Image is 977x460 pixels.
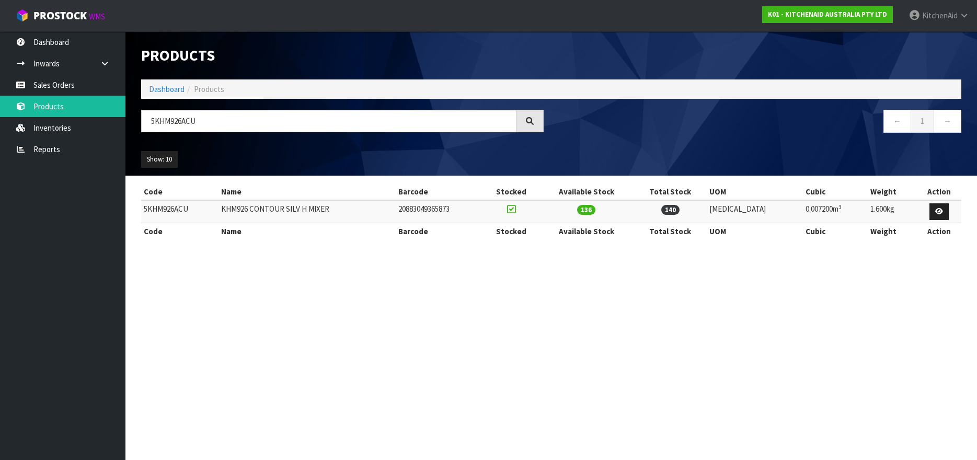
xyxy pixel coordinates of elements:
[559,110,962,135] nav: Page navigation
[922,10,958,20] span: KitchenAid
[396,200,484,223] td: 20883049365873
[707,200,803,223] td: [MEDICAL_DATA]
[141,151,178,168] button: Show: 10
[89,11,105,21] small: WMS
[141,200,219,223] td: 5KHM926ACU
[484,183,539,200] th: Stocked
[911,110,934,132] a: 1
[219,200,395,223] td: KHM926 CONTOUR SILV H MIXER
[141,223,219,239] th: Code
[141,47,544,64] h1: Products
[634,223,707,239] th: Total Stock
[868,200,917,223] td: 1.600kg
[916,223,961,239] th: Action
[33,9,87,22] span: ProStock
[219,223,395,239] th: Name
[768,10,887,19] strong: K01 - KITCHENAID AUSTRALIA PTY LTD
[634,183,707,200] th: Total Stock
[934,110,961,132] a: →
[868,223,917,239] th: Weight
[883,110,911,132] a: ←
[661,205,680,215] span: 140
[16,9,29,22] img: cube-alt.png
[539,183,634,200] th: Available Stock
[577,205,595,215] span: 136
[707,223,803,239] th: UOM
[868,183,917,200] th: Weight
[707,183,803,200] th: UOM
[396,183,484,200] th: Barcode
[838,203,842,211] sup: 3
[141,110,516,132] input: Search products
[539,223,634,239] th: Available Stock
[141,183,219,200] th: Code
[396,223,484,239] th: Barcode
[194,84,224,94] span: Products
[484,223,539,239] th: Stocked
[149,84,185,94] a: Dashboard
[803,200,867,223] td: 0.007200m
[803,223,867,239] th: Cubic
[916,183,961,200] th: Action
[803,183,867,200] th: Cubic
[219,183,395,200] th: Name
